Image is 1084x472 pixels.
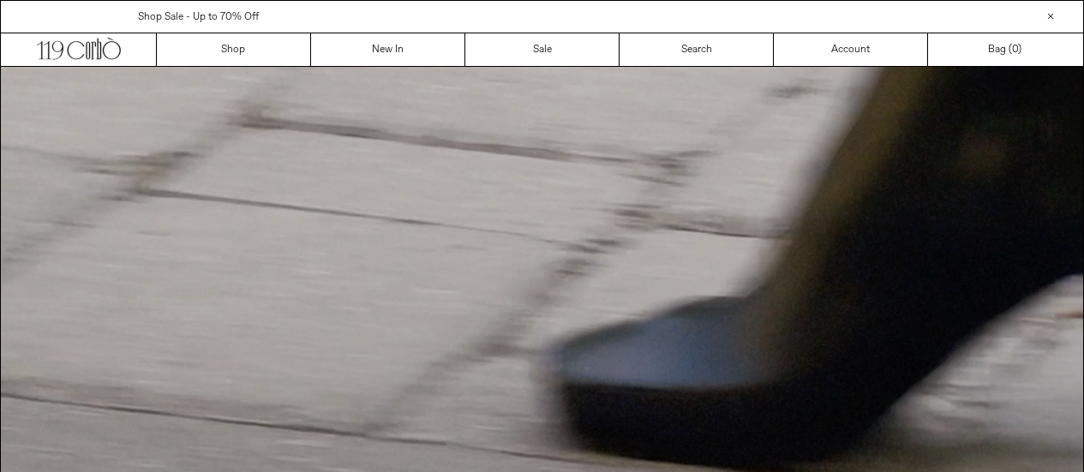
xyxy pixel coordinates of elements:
[311,33,465,66] a: New In
[774,33,928,66] a: Account
[465,33,620,66] a: Sale
[620,33,774,66] a: Search
[157,33,311,66] a: Shop
[138,10,259,24] a: Shop Sale - Up to 70% Off
[1012,43,1018,57] span: 0
[928,33,1082,66] a: Bag ()
[1012,42,1021,57] span: )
